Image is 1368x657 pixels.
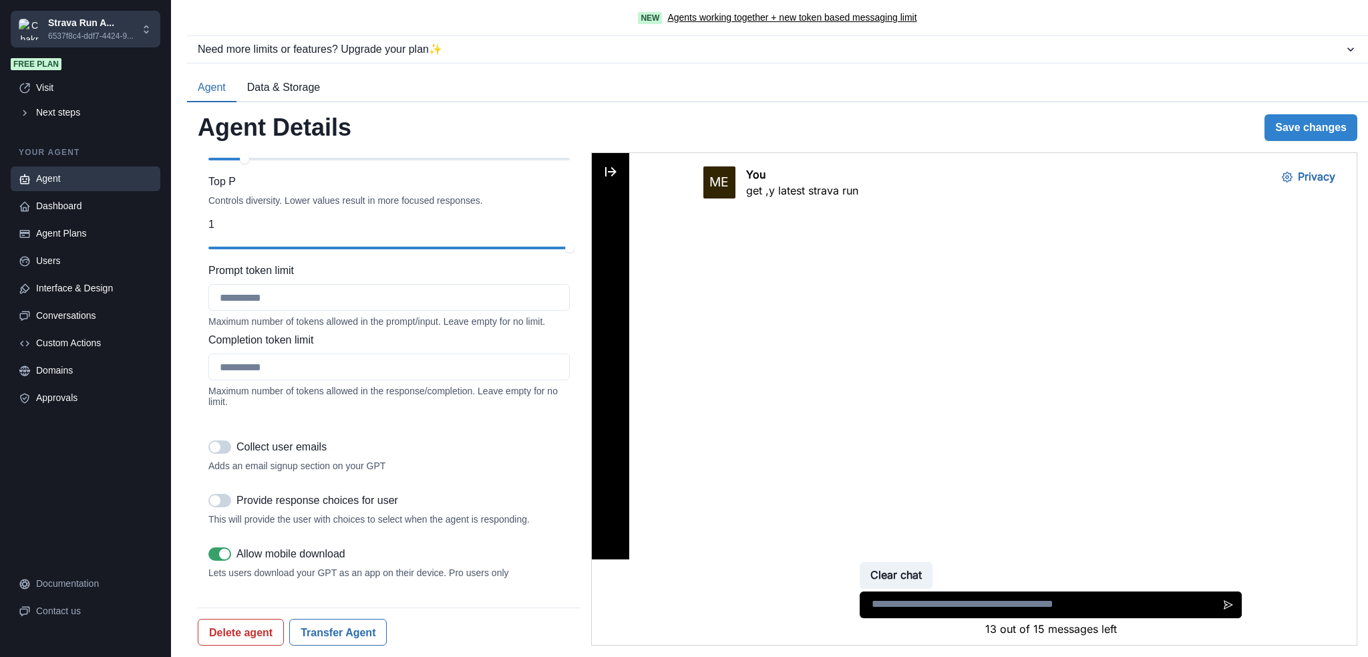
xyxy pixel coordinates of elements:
p: Provide response choices for user [236,493,398,509]
iframe: Agent Chat [592,153,1357,645]
div: slider-ex-2 [565,243,574,253]
p: Your agent [11,146,160,158]
div: Custom Actions [36,336,152,350]
p: Collect user emails [236,439,327,455]
div: Dashboard [36,199,152,213]
label: Completion token limit [208,332,562,348]
div: slider-ex-1 [240,154,249,164]
button: Chakra UIStrava Run A...6537f8c4-ddf7-4424-9... [11,11,160,47]
div: Contact us [36,604,152,618]
p: Allow mobile download [236,546,345,562]
div: Agent Plans [36,227,152,241]
a: Agents working together + new token based messaging limit [667,11,916,25]
label: Top P [208,174,562,190]
button: Privacy Settings [679,11,754,37]
button: Send message [623,438,650,465]
img: Chakra UI [19,19,40,40]
button: Data & Storage [236,74,331,102]
div: Documentation [36,577,152,591]
div: Users [36,254,152,268]
div: Maximum number of tokens allowed in the response/completion. Leave empty for no limit. [208,386,570,407]
p: 1 [208,217,570,233]
div: Controls diversity. Lower values result in more focused responses. [208,195,570,206]
p: 6537f8c4-ddf7-4424-9... [48,30,134,42]
span: Free plan [11,58,61,70]
div: Interface & Design [36,281,152,295]
div: Agent [36,172,152,186]
div: Adds an email signup section on your GPT [208,461,570,471]
label: Prompt token limit [208,263,562,279]
button: Delete agent [198,619,284,646]
div: Lets users download your GPT as an app on their device. Pro users only [208,567,570,578]
h2: Agent Details [198,113,351,142]
div: Approvals [36,391,152,405]
button: Transfer Agent [289,619,387,646]
button: Need more limits or features? Upgrade your plan✨ [187,36,1368,63]
div: Visit [36,81,152,95]
p: Strava Run A... [48,16,134,30]
div: Conversations [36,309,152,323]
a: Documentation [11,571,160,596]
span: New [638,12,662,24]
p: 13 out of 15 messages left [268,468,651,484]
div: Next steps [36,106,152,120]
button: Save changes [1264,114,1357,141]
div: Need more limits or features? Upgrade your plan ✨ [198,41,1344,57]
div: This will provide the user with choices to select when the agent is responding. [208,514,570,525]
div: Domains [36,364,152,378]
button: Agent [187,74,236,102]
div: Maximum number of tokens allowed in the prompt/input. Leave empty for no limit. [208,316,570,327]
